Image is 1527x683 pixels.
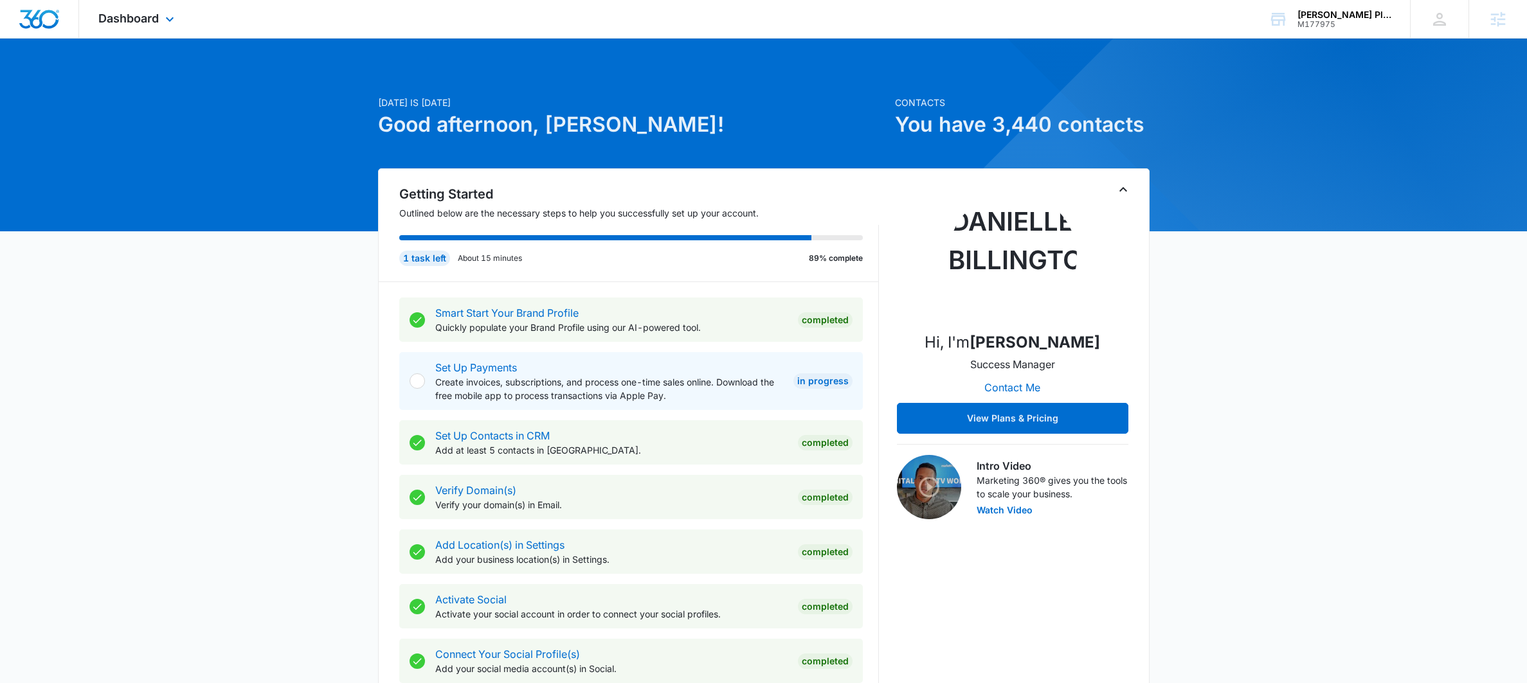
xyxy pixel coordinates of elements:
[435,375,783,402] p: Create invoices, subscriptions, and process one-time sales online. Download the free mobile app t...
[948,192,1077,321] img: Danielle Billington
[970,357,1055,372] p: Success Manager
[1116,182,1131,197] button: Toggle Collapse
[895,109,1150,140] h1: You have 3,440 contacts
[378,96,887,109] p: [DATE] is [DATE]
[435,662,788,675] p: Add your social media account(s) in Social.
[458,253,522,264] p: About 15 minutes
[435,443,788,457] p: Add at least 5 contacts in [GEOGRAPHIC_DATA].
[971,372,1053,403] button: Contact Me
[1297,10,1391,20] div: account name
[399,251,450,266] div: 1 task left
[378,109,887,140] h1: Good afternoon, [PERSON_NAME]!
[809,253,863,264] p: 89% complete
[435,593,507,606] a: Activate Social
[435,553,788,566] p: Add your business location(s) in Settings.
[798,653,853,669] div: Completed
[435,498,788,511] p: Verify your domain(s) in Email.
[399,184,879,204] h2: Getting Started
[399,206,879,220] p: Outlined below are the necessary steps to help you successfully set up your account.
[897,403,1128,434] button: View Plans & Pricing
[798,544,853,560] div: Completed
[970,333,1100,351] strong: [PERSON_NAME]
[435,484,516,497] a: Verify Domain(s)
[798,435,853,450] div: Completed
[895,96,1150,109] p: Contacts
[98,12,159,25] span: Dashboard
[798,312,853,328] div: Completed
[793,373,853,389] div: In Progress
[977,458,1128,474] h3: Intro Video
[435,648,580,661] a: Connect Your Social Profile(s)
[977,474,1128,501] p: Marketing 360® gives you the tools to scale your business.
[435,361,517,374] a: Set Up Payments
[897,455,961,519] img: Intro Video
[435,538,565,551] a: Add Location(s) in Settings
[1297,20,1391,29] div: account id
[925,331,1100,354] p: Hi, I'm
[435,607,788,621] p: Activate your social account in order to connect your social profiles.
[798,599,853,614] div: Completed
[435,429,550,442] a: Set Up Contacts in CRM
[435,306,579,319] a: Smart Start Your Brand Profile
[977,506,1033,515] button: Watch Video
[798,490,853,505] div: Completed
[435,321,788,334] p: Quickly populate your Brand Profile using our AI-powered tool.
